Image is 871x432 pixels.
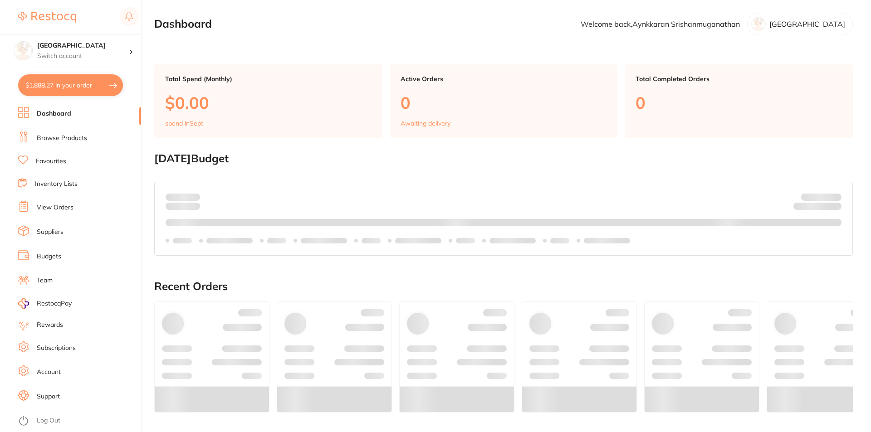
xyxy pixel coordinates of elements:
a: Team [37,276,53,285]
a: Browse Products [37,134,87,143]
p: Total Spend (Monthly) [165,75,372,83]
a: Total Spend (Monthly)$0.00spend inSept [154,64,382,138]
p: Spent: [166,193,200,200]
p: [GEOGRAPHIC_DATA] [769,20,845,28]
p: Labels [456,237,475,244]
a: View Orders [37,203,73,212]
p: Labels extended [584,237,630,244]
p: Labels extended [489,237,536,244]
strong: $0.00 [826,204,842,212]
a: Dashboard [37,109,71,118]
a: Rewards [37,320,63,330]
p: Labels [362,237,381,244]
img: Restocq Logo [18,12,76,23]
a: Subscriptions [37,344,76,353]
a: Active Orders0Awaiting delivery [390,64,618,138]
img: RestocqPay [18,298,29,309]
button: Log Out [18,414,138,428]
p: month [166,201,200,212]
p: Welcome back, Aynkkaran Srishanmuganathan [581,20,740,28]
a: Total Completed Orders0 [625,64,853,138]
p: Labels [550,237,569,244]
span: RestocqPay [37,299,72,308]
p: Active Orders [401,75,607,83]
a: Suppliers [37,228,64,237]
h2: Dashboard [154,18,212,30]
p: 0 [401,93,607,112]
h2: Recent Orders [154,280,853,293]
p: Budget: [801,193,842,200]
p: Labels extended [301,237,347,244]
a: Support [37,392,60,401]
h2: [DATE] Budget [154,152,853,165]
p: Labels [173,237,192,244]
a: Favourites [36,157,66,166]
p: Labels [267,237,286,244]
p: spend in Sept [165,120,203,127]
button: $1,888.27 in your order [18,74,123,96]
p: Switch account [37,52,129,61]
p: Awaiting delivery [401,120,450,127]
p: Total Completed Orders [636,75,842,83]
p: $0.00 [165,93,372,112]
p: 0 [636,93,842,112]
strong: $0.00 [184,193,200,201]
p: Labels extended [206,237,253,244]
strong: $NaN [824,193,842,201]
a: Account [37,368,61,377]
p: Labels extended [395,237,441,244]
p: Remaining: [793,201,842,212]
a: Inventory Lists [35,180,78,189]
a: Budgets [37,252,61,261]
a: Log Out [37,416,60,425]
a: Restocq Logo [18,7,76,28]
a: RestocqPay [18,298,72,309]
h4: Lakes Boulevard Dental [37,41,129,50]
img: Lakes Boulevard Dental [14,42,32,60]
